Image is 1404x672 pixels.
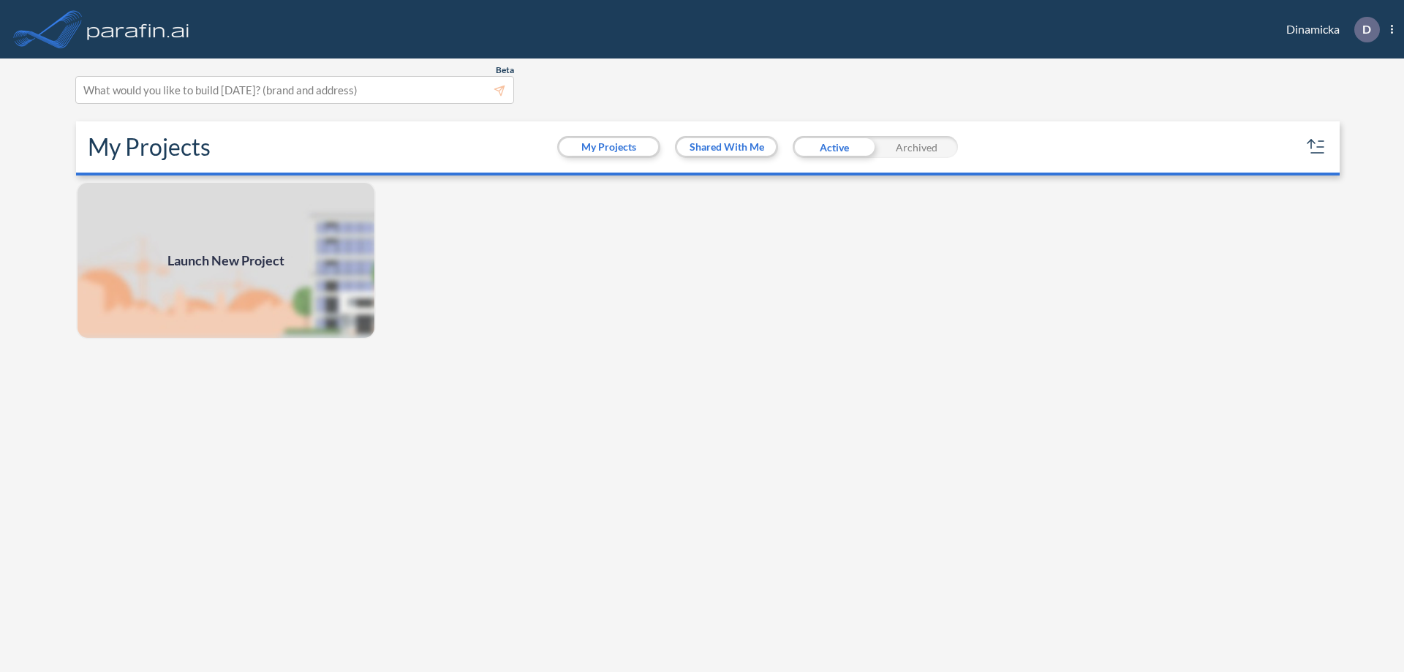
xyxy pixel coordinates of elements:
[559,138,658,156] button: My Projects
[84,15,192,44] img: logo
[496,64,514,76] span: Beta
[793,136,875,158] div: Active
[875,136,958,158] div: Archived
[1362,23,1371,36] p: D
[88,133,211,161] h2: My Projects
[76,181,376,339] img: add
[1264,17,1393,42] div: Dinamicka
[677,138,776,156] button: Shared With Me
[1305,135,1328,159] button: sort
[76,181,376,339] a: Launch New Project
[167,251,284,271] span: Launch New Project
